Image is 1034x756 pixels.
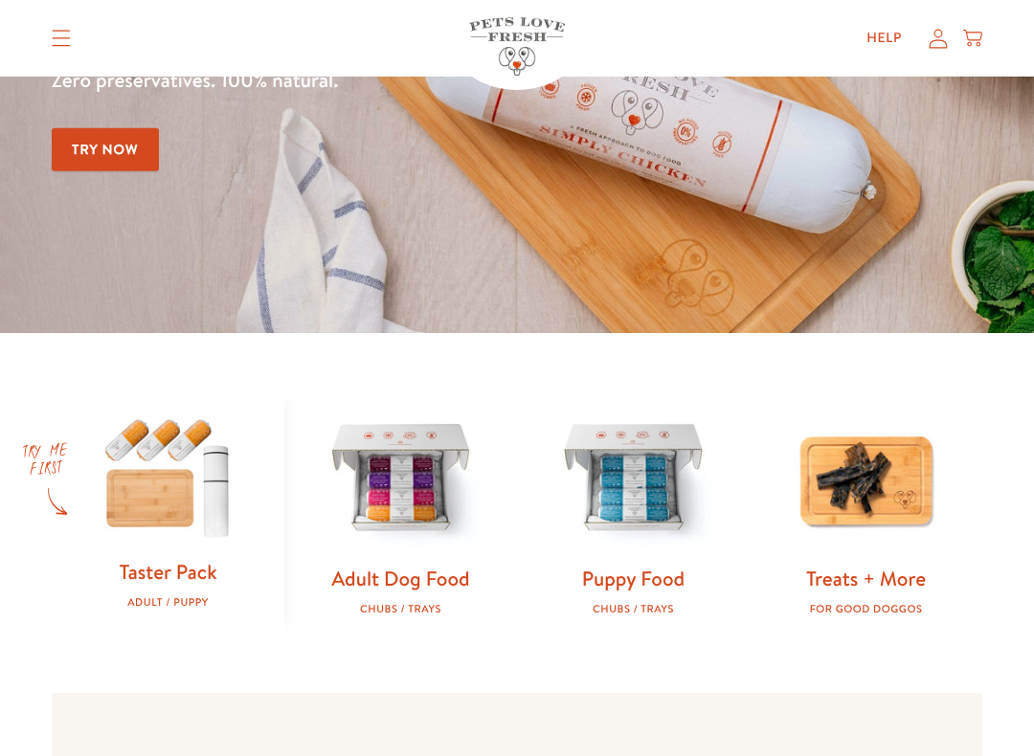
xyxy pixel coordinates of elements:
[82,596,254,609] div: Adult / Puppy
[851,19,917,57] a: Help
[582,565,685,592] a: Puppy Food
[469,17,565,76] img: Pets Love Fresh
[36,14,86,62] summary: Translation missing: en.sections.header.menu
[548,603,719,615] div: Chubs / Trays
[119,558,216,586] a: Taster Pack
[315,603,486,615] div: Chubs / Trays
[52,63,672,98] p: Zero preservatives. 100% natural.
[806,565,926,592] a: Treats + More
[52,128,159,171] a: Try Now
[331,565,469,592] a: Adult Dog Food
[780,603,952,615] div: For good doggos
